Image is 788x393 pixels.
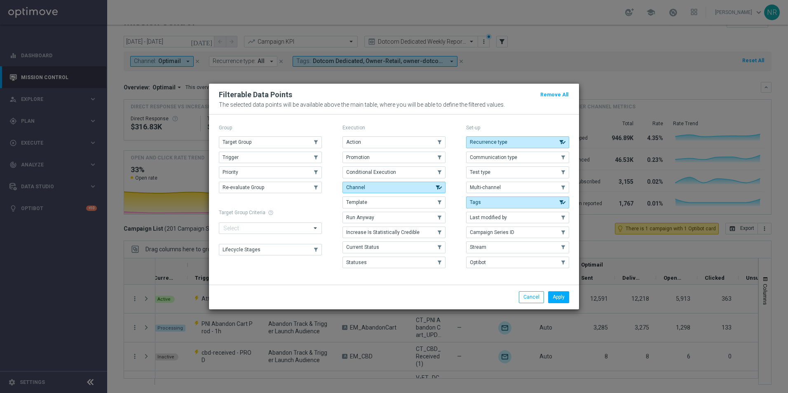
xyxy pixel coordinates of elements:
p: Group [219,124,322,131]
span: Run Anyway [346,215,374,220]
p: The selected data points will be available above the main table, where you will be able to define... [219,101,569,108]
button: Stream [466,241,569,253]
p: Set-up [466,124,569,131]
button: Cancel [519,291,544,303]
button: Re-evaluate Group [219,182,322,193]
button: Target Group [219,136,322,148]
button: Statuses [342,257,446,268]
span: Last modified by [470,215,507,220]
button: Campaign Series ID [466,227,569,238]
button: Recurrence type [466,136,569,148]
span: Tags [470,199,481,205]
span: Conditional Execution [346,169,396,175]
span: Lifecycle Stages [223,247,260,253]
span: Campaign Series ID [470,229,514,235]
button: Remove All [539,90,569,99]
button: Last modified by [466,212,569,223]
span: Current Status [346,244,379,250]
button: Channel [342,182,446,193]
button: Test type [466,166,569,178]
button: Trigger [219,152,322,163]
button: Current Status [342,241,446,253]
span: Action [346,139,361,145]
span: Priority [223,169,238,175]
span: Test type [470,169,490,175]
span: Communication type [470,154,517,160]
span: help_outline [268,210,274,215]
span: Increase Is Statistically Credible [346,229,420,235]
span: Template [346,199,367,205]
span: Promotion [346,154,370,160]
button: Optibot [466,257,569,268]
button: Lifecycle Stages [219,244,322,255]
span: Channel [346,185,365,190]
button: Tags [466,196,569,208]
button: Template [342,196,446,208]
button: Multi-channel [466,182,569,193]
button: Promotion [342,152,446,163]
h1: Target Group Criteria [219,210,322,215]
button: Conditional Execution [342,166,446,178]
span: Multi-channel [470,185,501,190]
span: Trigger [223,154,239,160]
span: Target Group [223,139,251,145]
button: Increase Is Statistically Credible [342,227,446,238]
span: Optibot [470,260,486,265]
button: Communication type [466,152,569,163]
span: Stream [470,244,486,250]
span: Re-evaluate Group [223,185,264,190]
button: Priority [219,166,322,178]
button: Apply [548,291,569,303]
button: Action [342,136,446,148]
span: Statuses [346,260,367,265]
h2: Filterable Data Points [219,90,292,100]
span: Recurrence type [470,139,507,145]
button: Run Anyway [342,212,446,223]
p: Execution [342,124,446,131]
